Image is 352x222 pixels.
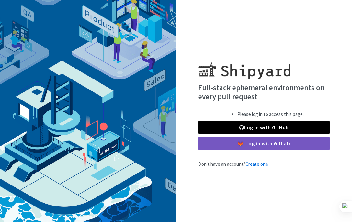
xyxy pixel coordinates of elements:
[198,137,330,150] a: Log in with GitLab
[198,161,268,167] span: Don't have an account?
[198,54,290,79] img: Shipyard logo
[198,121,330,134] a: Log in with GitHub
[237,111,304,118] li: Please log in to access this page.
[245,161,268,167] a: Create one
[238,141,243,146] img: gitlab-color.svg
[198,83,330,101] h4: Full-stack ephemeral environments on every pull request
